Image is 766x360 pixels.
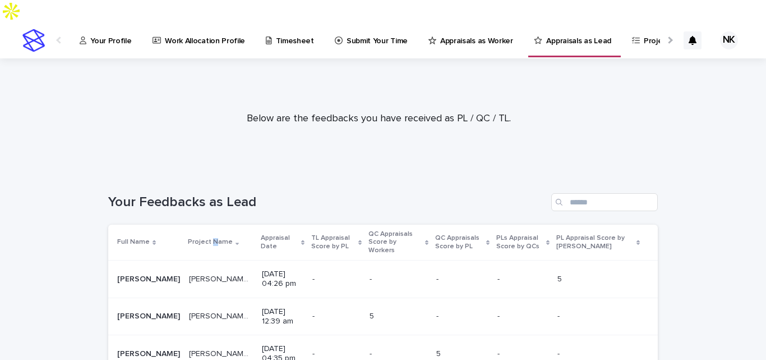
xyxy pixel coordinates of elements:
p: Work Allocation Profile [165,22,245,46]
p: Project Name [188,236,233,248]
p: Nabeeha Khattak [117,347,182,359]
p: QC Appraisals Score by PL [435,232,483,253]
p: 5 [370,309,376,321]
tr: [PERSON_NAME][PERSON_NAME] [PERSON_NAME] - LeadGen[PERSON_NAME] - LeadGen [DATE] 12:39 am-- 55 --... [108,298,658,335]
a: Projects [631,22,679,57]
p: Appraisal Date [261,232,298,253]
img: stacker-logo-s-only.png [22,29,45,52]
p: - [436,309,441,321]
p: PLs Appraisal Score by QCs [496,232,543,253]
a: Appraisals as Worker [427,22,518,57]
p: TL Appraisal Score by PL [311,232,356,253]
a: Your Profile [79,22,137,57]
p: [PERSON_NAME] Labs [189,272,255,284]
p: Nabeeha Khattak [117,272,182,284]
p: - [436,272,441,284]
p: - [497,272,502,284]
a: Work Allocation Profile [151,22,251,57]
p: 5 [436,347,443,359]
p: Appraisals as Worker [440,22,513,46]
p: Submit Your Time [347,22,408,46]
a: Timesheet [265,22,319,57]
tr: [PERSON_NAME][PERSON_NAME] [PERSON_NAME] Labs[PERSON_NAME] Labs [DATE] 04:26 pm-- -- -- -- 55 [108,261,658,298]
a: Submit Your Time [334,22,413,57]
p: [DATE] 04:26 pm [262,270,303,289]
p: - [370,347,374,359]
h1: Your Feedbacks as Lead [108,194,547,211]
a: Appraisals as Lead [533,22,616,56]
p: PL Appraisal Score by [PERSON_NAME] [556,232,633,253]
p: 5 [557,272,564,284]
p: Appraisals as Lead [546,22,611,46]
div: NK [720,31,738,49]
p: - [312,272,317,284]
p: - [557,309,562,321]
p: - [497,347,502,359]
p: Timesheet [276,22,314,46]
p: Stone-Goff - LeadGen [189,347,255,359]
p: - [557,347,562,359]
p: Stone-Goff - LeadGen [189,309,255,321]
p: Below are the feedbacks you have received as PL / QC / TL. [155,113,603,125]
p: Your Profile [90,22,131,46]
p: - [312,347,317,359]
p: - [497,309,502,321]
p: - [370,272,374,284]
p: Projects [644,22,673,46]
p: QC Appraisals Score by Workers [368,228,422,257]
p: [DATE] 12:39 am [262,307,303,326]
p: Full Name [117,236,150,248]
p: - [312,309,317,321]
p: Nabeeha Khattak [117,309,182,321]
input: Search [551,193,658,211]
